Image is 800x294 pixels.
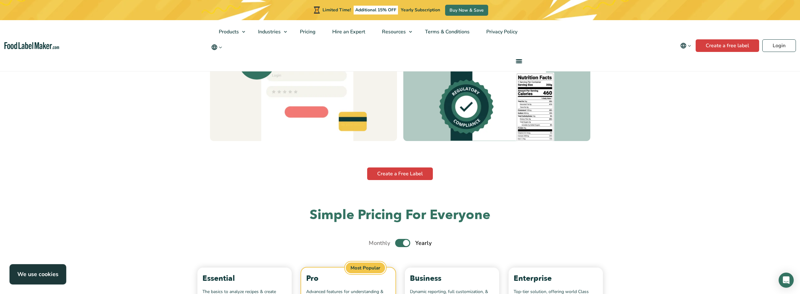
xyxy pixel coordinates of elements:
a: Create a free label [696,39,759,52]
h2: Simple Pricing For Everyone [194,206,606,224]
p: Essential [202,273,287,285]
p: Business [410,273,494,285]
a: Privacy Policy [478,20,524,43]
a: Resources [374,20,415,43]
p: Pro [306,273,390,285]
a: Buy Now & Save [445,5,488,16]
span: Additional 15% OFF [354,6,398,14]
a: Industries [250,20,290,43]
span: Limited Time! [323,7,351,13]
a: Food Label Maker homepage [4,42,59,49]
a: Hire an Expert [324,20,372,43]
span: Most Popular [345,262,386,274]
span: Yearly Subscription [401,7,440,13]
span: Resources [380,28,406,35]
span: Terms & Conditions [423,28,470,35]
span: Yearly [415,239,432,247]
a: Create a Free Label [367,167,433,180]
p: Enterprise [514,273,598,285]
a: Terms & Conditions [417,20,477,43]
span: Monthly [369,239,390,247]
span: Pricing [298,28,316,35]
a: Products [211,20,248,43]
span: Products [217,28,240,35]
span: Industries [256,28,281,35]
button: Change language [676,39,696,52]
a: Login [762,39,796,52]
div: Open Intercom Messenger [779,273,794,288]
a: Pricing [292,20,323,43]
span: Privacy Policy [484,28,518,35]
a: menu [508,51,528,71]
strong: We use cookies [17,270,58,278]
span: Hire an Expert [330,28,366,35]
button: Change language [211,43,223,51]
label: Toggle [395,239,410,247]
